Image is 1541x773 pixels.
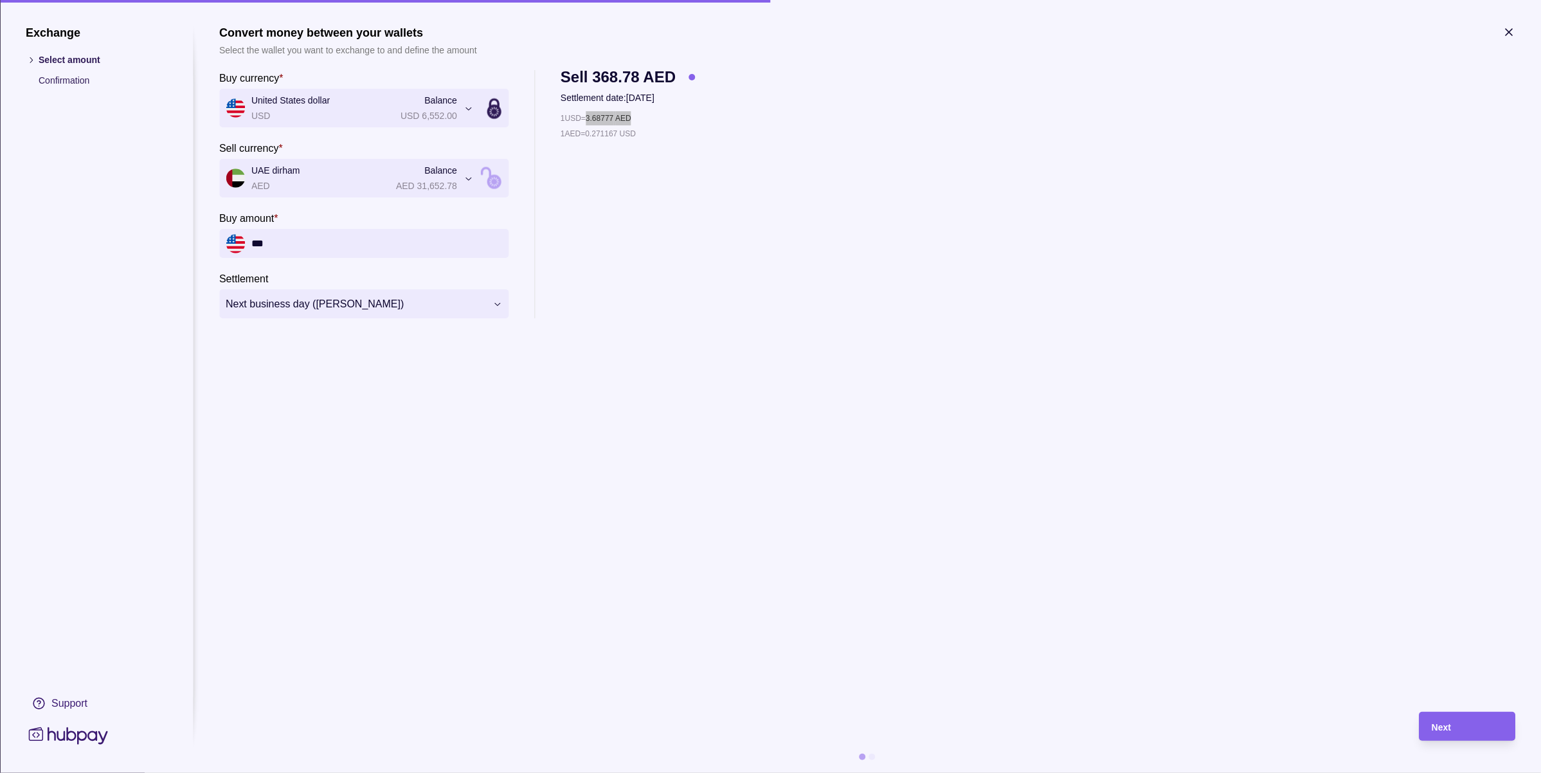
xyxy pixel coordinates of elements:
img: us [226,234,245,253]
p: Select the wallet you want to exchange to and define the amount [219,43,477,57]
label: Buy amount [219,210,278,226]
div: Support [51,696,87,711]
h1: Exchange [26,26,167,40]
label: Settlement [219,271,268,286]
p: Sell currency [219,143,278,154]
p: Settlement date: [DATE] [561,91,695,105]
p: Buy currency [219,73,279,84]
a: Support [26,690,167,717]
p: Confirmation [39,73,167,87]
input: amount [251,229,502,258]
span: Next [1432,722,1451,732]
p: Buy amount [219,213,274,224]
label: Sell currency [219,140,283,156]
p: Select amount [39,53,167,67]
p: 1 USD = 3.68777 AED [561,111,631,125]
label: Buy currency [219,70,284,86]
h1: Convert money between your wallets [219,26,477,40]
span: Sell 368.78 AED [561,70,676,84]
p: Settlement [219,273,268,284]
button: Next [1419,712,1515,741]
p: 1 AED = 0.271167 USD [561,127,636,141]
